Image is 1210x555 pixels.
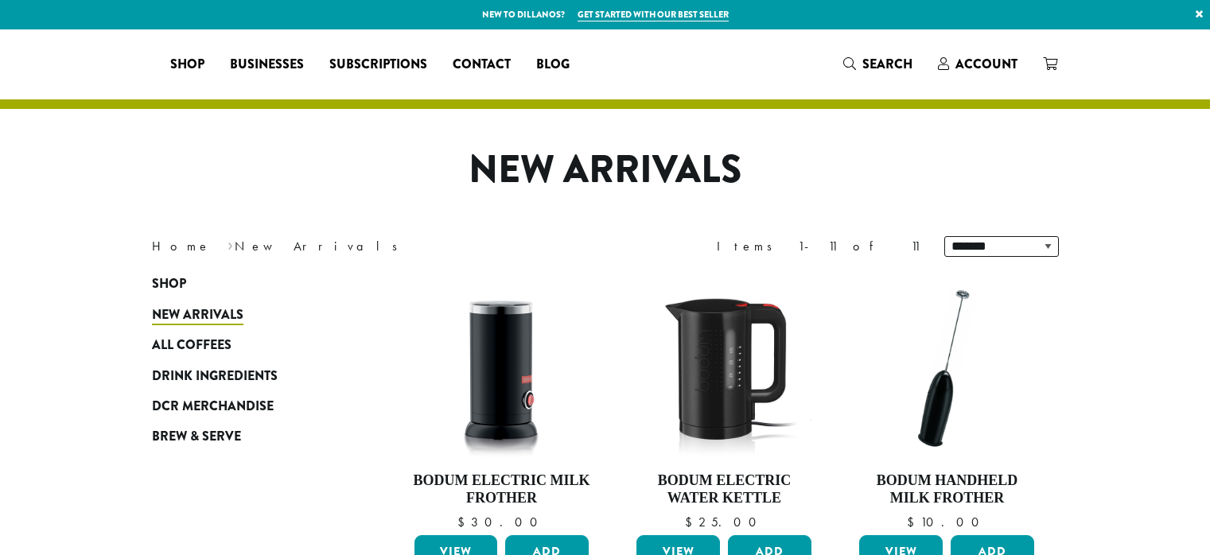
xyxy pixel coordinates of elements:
a: All Coffees [152,330,343,360]
h4: Bodum Electric Water Kettle [632,472,815,506]
a: Bodum Electric Milk Frother $30.00 [410,277,593,529]
a: New Arrivals [152,300,343,330]
span: Shop [152,274,186,294]
a: Bodum Electric Water Kettle $25.00 [632,277,815,529]
span: $ [685,514,698,530]
nav: Breadcrumb [152,237,582,256]
bdi: 10.00 [907,514,986,530]
a: Shop [158,52,217,77]
span: Search [862,55,912,73]
span: All Coffees [152,336,231,355]
span: $ [907,514,920,530]
span: › [228,231,233,256]
span: Businesses [230,55,304,75]
span: Subscriptions [329,55,427,75]
span: Blog [536,55,570,75]
span: Contact [453,55,511,75]
div: Items 1-11 of 11 [717,237,920,256]
span: DCR Merchandise [152,397,274,417]
h4: Bodum Handheld Milk Frother [855,472,1038,506]
span: Shop [170,55,204,75]
bdi: 30.00 [457,514,545,530]
a: Home [152,238,211,254]
a: Bodum Handheld Milk Frother $10.00 [855,277,1038,529]
a: DCR Merchandise [152,391,343,421]
img: DP3954.01-002.png [410,277,593,460]
bdi: 25.00 [685,514,764,530]
span: $ [457,514,471,530]
a: Shop [152,269,343,299]
a: Get started with our best seller [578,8,729,21]
span: Account [955,55,1017,73]
span: Drink Ingredients [152,367,278,386]
h1: New Arrivals [140,147,1071,193]
a: Drink Ingredients [152,360,343,390]
span: Brew & Serve [152,427,241,447]
a: Search [831,51,925,77]
span: New Arrivals [152,305,243,325]
a: Brew & Serve [152,421,343,452]
img: DP3927.01-002.png [855,277,1038,460]
h4: Bodum Electric Milk Frother [410,472,593,506]
img: DP3955.01.png [632,277,815,460]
